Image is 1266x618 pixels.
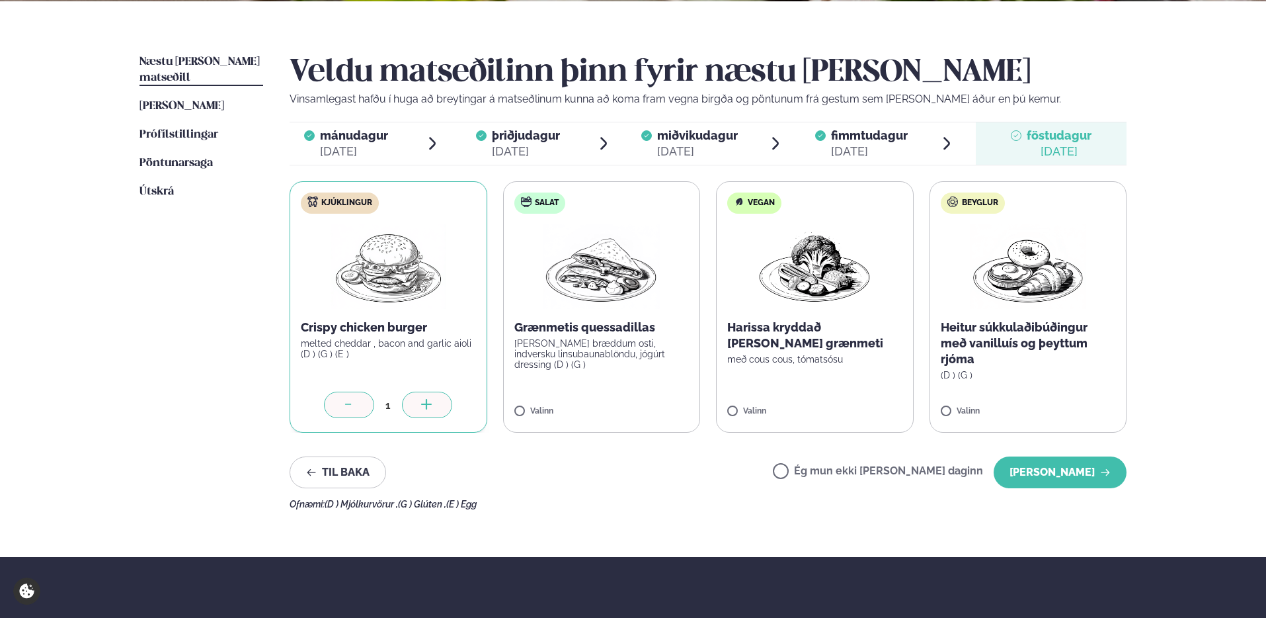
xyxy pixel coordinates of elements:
[301,320,476,335] p: Crispy chicken burger
[1027,128,1091,142] span: föstudagur
[139,101,224,112] span: [PERSON_NAME]
[325,499,398,509] span: (D ) Mjólkurvörur ,
[139,157,213,169] span: Pöntunarsaga
[492,128,560,142] span: þriðjudagur
[330,224,447,309] img: Hamburger.png
[994,457,1127,488] button: [PERSON_NAME]
[657,144,738,159] div: [DATE]
[290,499,1127,509] div: Ofnæmi:
[543,224,660,309] img: Quesadilla.png
[831,144,908,159] div: [DATE]
[521,197,532,207] img: salad.svg
[139,129,218,140] span: Prófílstillingar
[446,499,477,509] span: (E ) Egg
[947,197,959,207] img: bagle-new-16px.svg
[831,128,908,142] span: fimmtudagur
[727,354,902,365] p: með cous cous, tómatsósu
[398,499,446,509] span: (G ) Glúten ,
[727,320,902,351] p: Harissa kryddað [PERSON_NAME] grænmeti
[290,54,1127,91] h2: Veldu matseðilinn þinn fyrir næstu [PERSON_NAME]
[962,198,998,208] span: Beyglur
[320,144,388,159] div: [DATE]
[139,56,260,83] span: Næstu [PERSON_NAME] matseðill
[657,128,738,142] span: miðvikudagur
[1027,144,1091,159] div: [DATE]
[320,128,388,142] span: mánudagur
[535,198,559,208] span: Salat
[748,198,775,208] span: Vegan
[307,197,318,207] img: chicken.svg
[139,54,263,86] a: Næstu [PERSON_NAME] matseðill
[139,186,174,197] span: Útskrá
[492,144,560,159] div: [DATE]
[941,320,1116,367] p: Heitur súkkulaðibúðingur með vanilluís og þeyttum rjóma
[139,99,224,114] a: [PERSON_NAME]
[514,338,690,370] p: [PERSON_NAME] bræddum osti, indversku linsubaunablöndu, jógúrt dressing (D ) (G )
[139,184,174,200] a: Útskrá
[290,91,1127,107] p: Vinsamlegast hafðu í huga að breytingar á matseðlinum kunna að koma fram vegna birgða og pöntunum...
[514,320,690,335] p: Grænmetis quessadillas
[139,155,213,171] a: Pöntunarsaga
[301,338,476,359] p: melted cheddar , bacon and garlic aioli (D ) (G ) (E )
[321,198,372,208] span: Kjúklingur
[374,398,402,413] div: 1
[734,197,744,207] img: Vegan.svg
[139,127,218,143] a: Prófílstillingar
[13,578,40,605] a: Cookie settings
[290,457,386,488] button: Til baka
[756,224,873,309] img: Vegan.png
[970,224,1086,309] img: Croissant.png
[941,370,1116,380] p: (D ) (G )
